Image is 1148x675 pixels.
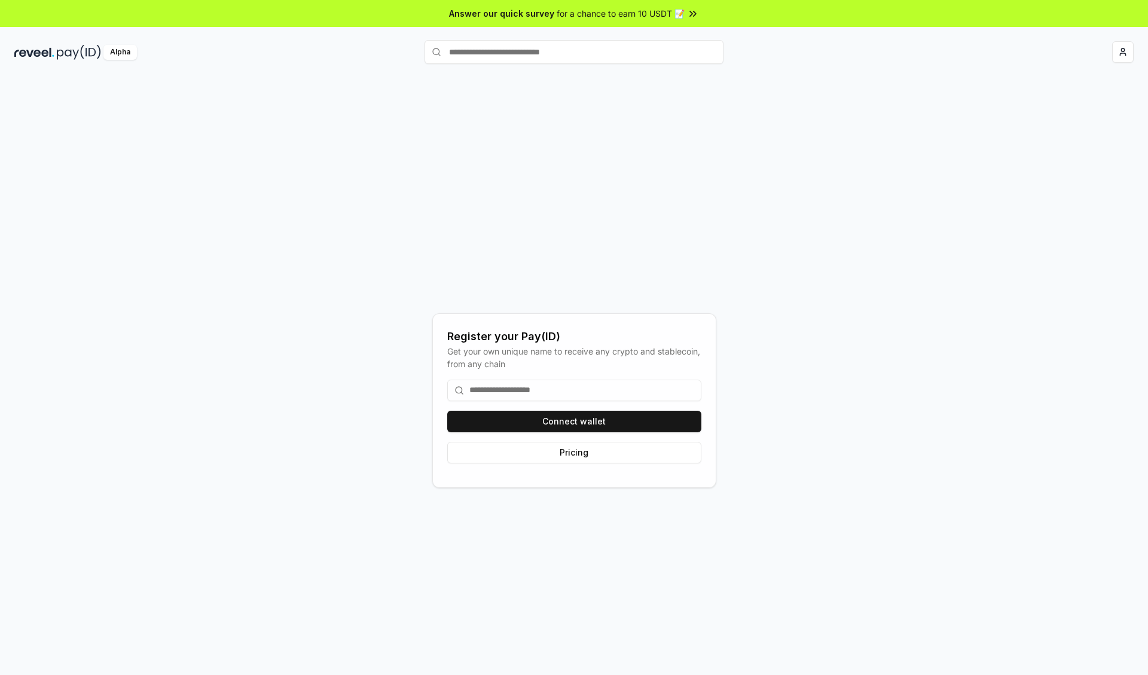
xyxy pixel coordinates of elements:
img: pay_id [57,45,101,60]
span: Answer our quick survey [449,7,554,20]
span: for a chance to earn 10 USDT 📝 [557,7,685,20]
button: Connect wallet [447,411,701,432]
div: Register your Pay(ID) [447,328,701,345]
img: reveel_dark [14,45,54,60]
div: Alpha [103,45,137,60]
div: Get your own unique name to receive any crypto and stablecoin, from any chain [447,345,701,370]
button: Pricing [447,442,701,463]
